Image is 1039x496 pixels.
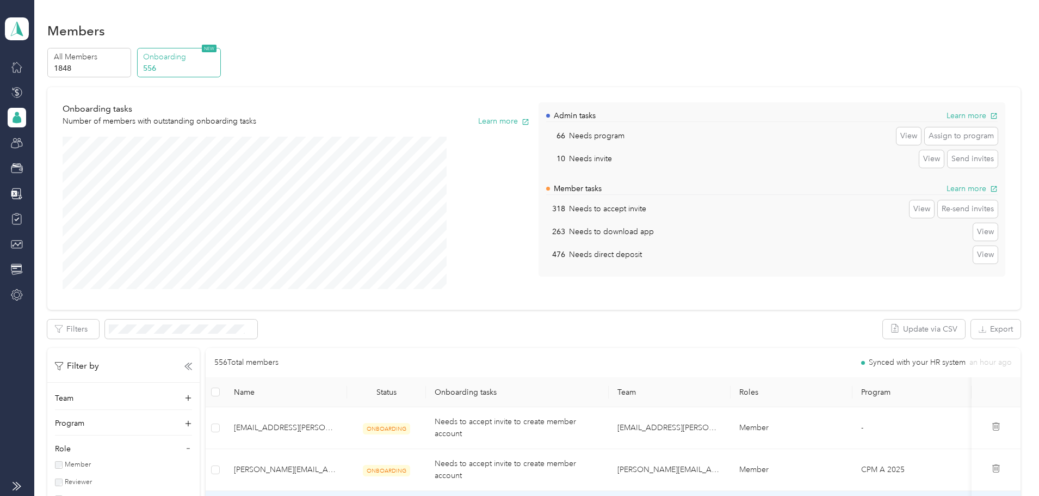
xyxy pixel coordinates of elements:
[55,418,84,429] p: Program
[347,449,426,491] td: ONBOARDING
[55,359,99,373] p: Filter by
[852,377,971,407] th: Program
[143,51,217,63] p: Onboarding
[910,200,934,218] button: View
[919,150,944,168] button: View
[731,407,852,449] td: Member
[554,110,596,121] p: Admin tasks
[978,435,1039,496] iframe: Everlance-gr Chat Button Frame
[609,377,731,407] th: Team
[225,377,347,407] th: Name
[426,377,609,407] th: Onboarding tasks
[731,449,852,491] td: Member
[546,226,565,237] p: 263
[852,407,971,449] td: -
[63,477,92,487] label: Reviewer
[47,25,105,36] h1: Members
[971,320,1021,339] button: Export
[569,249,642,260] p: Needs direct deposit
[363,423,410,434] span: ONBOARDING
[569,203,646,215] p: Needs to accept invite
[63,115,256,127] p: Number of members with outstanding onboarding tasks
[947,110,998,121] button: Learn more
[347,377,426,407] th: Status
[569,153,612,164] p: Needs invite
[225,449,347,491] td: alexandra.payne@optioncare.com
[54,63,128,74] p: 1848
[569,130,624,142] p: Needs program
[947,183,998,194] button: Learn more
[546,249,565,260] p: 476
[609,407,731,449] td: aarika.garcia@optioncare.com
[435,459,576,480] span: Needs to accept invite to create member account
[896,127,921,145] button: View
[883,320,965,339] button: Update via CSV
[234,464,338,476] span: [PERSON_NAME][EMAIL_ADDRESS][PERSON_NAME][DOMAIN_NAME]
[55,443,71,455] p: Role
[143,63,217,74] p: 556
[546,153,565,164] p: 10
[609,449,731,491] td: viola.winston@optioncare.com
[973,223,998,241] button: View
[731,377,852,407] th: Roles
[546,203,565,215] p: 318
[347,407,426,449] td: ONBOARDING
[63,460,91,470] label: Member
[55,393,73,404] p: Team
[969,359,1012,366] span: an hour ago
[546,130,565,142] p: 66
[569,226,654,237] p: Needs to download app
[852,449,971,491] td: CPM A 2025
[234,388,338,397] span: Name
[225,407,347,449] td: aarika.garcia@optioncare.com
[554,183,602,194] p: Member tasks
[973,246,998,264] button: View
[234,422,338,434] span: [EMAIL_ADDRESS][PERSON_NAME][DOMAIN_NAME]
[925,127,998,145] button: Assign to program
[869,359,966,366] span: Synced with your HR system
[214,357,279,369] p: 556 Total members
[202,45,217,52] span: NEW
[47,320,99,339] button: Filters
[938,200,998,218] button: Re-send invites
[435,417,576,438] span: Needs to accept invite to create member account
[948,150,998,168] button: Send invites
[63,102,256,116] p: Onboarding tasks
[478,115,529,127] button: Learn more
[54,51,128,63] p: All Members
[363,465,410,476] span: ONBOARDING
